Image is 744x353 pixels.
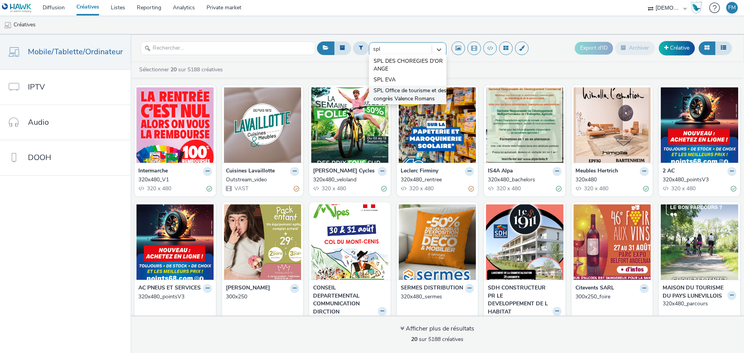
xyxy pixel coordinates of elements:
[401,167,438,176] strong: Leclerc Firminy
[311,87,389,163] img: 320x480_veloland visual
[663,300,736,308] a: 320x480_parcours
[138,176,212,184] a: 320x480_V1
[399,204,476,280] img: 320x480_sermes visual
[138,284,201,293] strong: AC PNEUS ET SERVICES
[141,41,315,55] input: Rechercher...
[486,204,563,280] img: 320x480_1911 visual
[28,46,123,57] span: Mobile/Tablette/Ordinateur
[699,41,715,55] button: Grille
[488,176,558,184] div: 320x480_bachelors
[313,176,387,184] a: 320x480_veloland
[234,185,248,192] span: VAST
[207,184,212,193] div: Valide
[313,284,376,316] strong: CONSEIL DEPARTEMENTAL COMMUNICATION DIRCTION
[575,284,614,293] strong: Citevents SARL
[468,184,474,193] div: Partiellement valide
[575,42,613,54] button: Export d'ID
[731,184,736,193] div: Valide
[401,176,471,184] div: 320x480_rentree
[691,2,705,14] a: Hawk Academy
[226,167,275,176] strong: Cuisines Lavaillotte
[411,336,417,343] strong: 20
[226,176,296,184] div: Outstream_video
[715,41,732,55] button: Liste
[556,184,561,193] div: Valide
[226,293,296,301] div: 300x250
[399,87,476,163] img: 320x480_rentree visual
[374,57,446,73] span: SPL DES CHOREGIES D'ORANGE
[170,66,177,73] strong: 20
[663,176,733,184] div: 320x480_pointsV3
[374,76,396,84] span: SPL EVA
[401,284,463,293] strong: SERMES DISTRIBUTION
[2,3,32,13] img: undefined Logo
[401,293,474,301] a: 320x480_sermes
[573,87,651,163] img: 320x480 visual
[575,176,646,184] div: 320x480
[138,293,212,301] a: 320x480_pointsV3
[488,176,561,184] a: 320x480_bachelors
[691,2,702,14] img: Hawk Academy
[313,176,384,184] div: 320x480_veloland
[663,284,725,300] strong: MAISON DU TOURISME DU PAYS LUNEVILLOIS
[401,176,474,184] a: 320x480_rentree
[573,204,651,280] img: 300x250_foire visual
[28,152,51,163] span: DOOH
[663,300,733,308] div: 320x480_parcours
[663,176,736,184] a: 320x480_pointsV3
[381,184,387,193] div: Valide
[146,185,171,192] span: 320 x 480
[138,293,209,301] div: 320x480_pointsV3
[226,176,300,184] a: Outstream_video
[496,185,521,192] span: 320 x 480
[400,324,474,333] div: Afficher plus de résultats
[224,87,301,163] img: Outstream_video visual
[313,167,375,176] strong: [PERSON_NAME] Cycles
[224,204,301,280] img: 300x250 visual
[226,284,270,293] strong: [PERSON_NAME]
[374,87,446,103] span: SPL Office de tourisme et des congrès Valence Romans
[138,176,209,184] div: 320x480_V1
[670,185,696,192] span: 320 x 480
[661,87,738,163] img: 320x480_pointsV3 visual
[136,204,214,280] img: 320x480_pointsV3 visual
[4,21,12,29] img: mobile
[643,184,649,193] div: Valide
[486,87,563,163] img: 320x480_bachelors visual
[411,336,463,343] span: sur 5188 créatives
[321,185,346,192] span: 320 x 480
[138,66,226,73] a: Sélectionner sur 5188 créatives
[583,185,608,192] span: 320 x 480
[659,41,695,55] a: Créative
[728,2,736,14] div: FM
[663,167,675,176] strong: 2 AC
[488,167,513,176] strong: IS4A Alpa
[575,293,646,301] div: 300x250_foire
[575,167,618,176] strong: Meubles Hertrich
[28,117,49,128] span: Audio
[311,204,389,280] img: 320x480_alpes visual
[575,293,649,301] a: 300x250_foire
[575,176,649,184] a: 320x480
[294,184,299,193] div: Partiellement valide
[488,284,551,316] strong: SDH CONSTRUCTEUR PR LE DEVELOPPEMENT DE L HABITAT
[136,87,214,163] img: 320x480_V1 visual
[401,293,471,301] div: 320x480_sermes
[226,293,300,301] a: 300x250
[138,167,168,176] strong: Intermarche
[615,41,655,55] button: Archiver
[408,185,434,192] span: 320 x 480
[661,204,738,280] img: 320x480_parcours visual
[28,81,45,93] span: IPTV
